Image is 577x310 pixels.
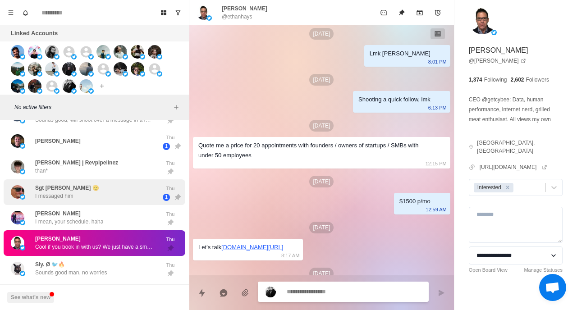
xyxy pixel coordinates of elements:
[469,45,528,56] p: [PERSON_NAME]
[11,262,24,275] img: picture
[215,284,233,302] button: Reply with AI
[35,235,81,243] p: [PERSON_NAME]
[71,88,77,94] img: picture
[37,88,42,94] img: picture
[20,88,25,94] img: picture
[469,266,508,274] a: Open Board View
[123,54,128,59] img: picture
[11,134,24,148] img: picture
[79,62,93,76] img: picture
[428,103,447,113] p: 6:13 PM
[105,54,111,59] img: picture
[54,54,60,59] img: picture
[20,143,25,149] img: picture
[503,183,513,192] div: Remove Interested
[193,284,211,302] button: Quick replies
[11,160,24,173] img: picture
[157,54,162,59] img: picture
[35,269,107,277] p: Sounds good man, no worries
[526,76,549,84] p: Followers
[198,141,430,160] div: Quote me a price for 20 appointments with founders / owners of startups / SMBs with under 50 empl...
[71,71,77,77] img: picture
[222,5,267,13] p: [PERSON_NAME]
[524,266,563,274] a: Manage Statuses
[140,54,145,59] img: picture
[309,74,334,86] p: [DATE]
[399,196,430,206] div: $1500 p/mo
[375,4,393,22] button: Mark as unread
[11,62,24,76] img: picture
[156,5,171,20] button: Board View
[171,102,182,113] button: Add filters
[309,28,334,40] p: [DATE]
[159,160,182,167] p: Thu
[469,76,482,84] p: 1,374
[37,71,42,77] img: picture
[480,163,548,171] a: [URL][DOMAIN_NAME]
[35,218,103,226] p: I mean, your schedule, haha
[96,81,107,91] button: Add account
[484,76,507,84] p: Following
[96,45,110,59] img: picture
[222,13,252,21] p: @ethanhays
[426,159,447,169] p: 12:15 PM
[148,45,161,59] img: picture
[88,54,94,59] img: picture
[14,103,171,111] p: No active filters
[71,54,77,59] img: picture
[35,116,152,124] p: Sounds good, will shoot over a message in a few days
[309,268,334,279] p: [DATE]
[491,30,497,35] img: picture
[11,185,24,199] img: picture
[539,274,566,301] div: Open chat
[37,54,42,59] img: picture
[11,211,24,224] img: picture
[197,5,211,20] img: picture
[159,185,182,192] p: Thu
[265,287,276,297] img: picture
[7,292,54,303] button: See what's new
[236,284,254,302] button: Add media
[198,242,283,252] div: Let’s talk
[62,79,76,93] img: picture
[88,71,94,77] img: picture
[45,62,59,76] img: picture
[358,95,430,105] div: Shooting a quick follow, lmk
[469,95,563,124] p: CEO @getcybee: Data, human performance, internet nerd, grilled meat enthusiast. All views my own
[114,62,127,76] img: picture
[35,137,81,145] p: [PERSON_NAME]
[159,134,182,141] p: Thu
[20,54,25,59] img: picture
[469,57,526,65] a: @[PERSON_NAME]
[20,169,25,174] img: picture
[309,120,334,132] p: [DATE]
[45,45,59,59] img: picture
[11,236,24,250] img: picture
[123,71,128,77] img: picture
[426,205,446,214] p: 12:59 AM
[20,118,25,123] img: picture
[281,251,299,260] p: 8:17 AM
[370,49,430,59] div: Lmk [PERSON_NAME]
[35,260,65,269] p: Sly. Ø 🐦🔥
[18,5,32,20] button: Notifications
[159,210,182,218] p: Thu
[20,220,25,225] img: picture
[206,15,212,21] img: picture
[309,176,334,187] p: [DATE]
[309,222,334,233] p: [DATE]
[393,4,411,22] button: Unpin
[157,71,162,77] img: picture
[428,57,447,67] p: 8:01 PM
[159,236,182,243] p: Thu
[4,5,18,20] button: Menu
[221,244,283,251] a: [DOMAIN_NAME][URL]
[140,71,145,77] img: picture
[171,5,185,20] button: Show unread conversations
[35,192,73,200] p: I messaged him
[411,4,429,22] button: Archive
[105,71,111,77] img: picture
[35,243,152,251] p: Cool if you book in with us? We just have a small questionnaire, just to kind get to know a bit m...
[28,79,41,93] img: picture
[20,245,25,251] img: picture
